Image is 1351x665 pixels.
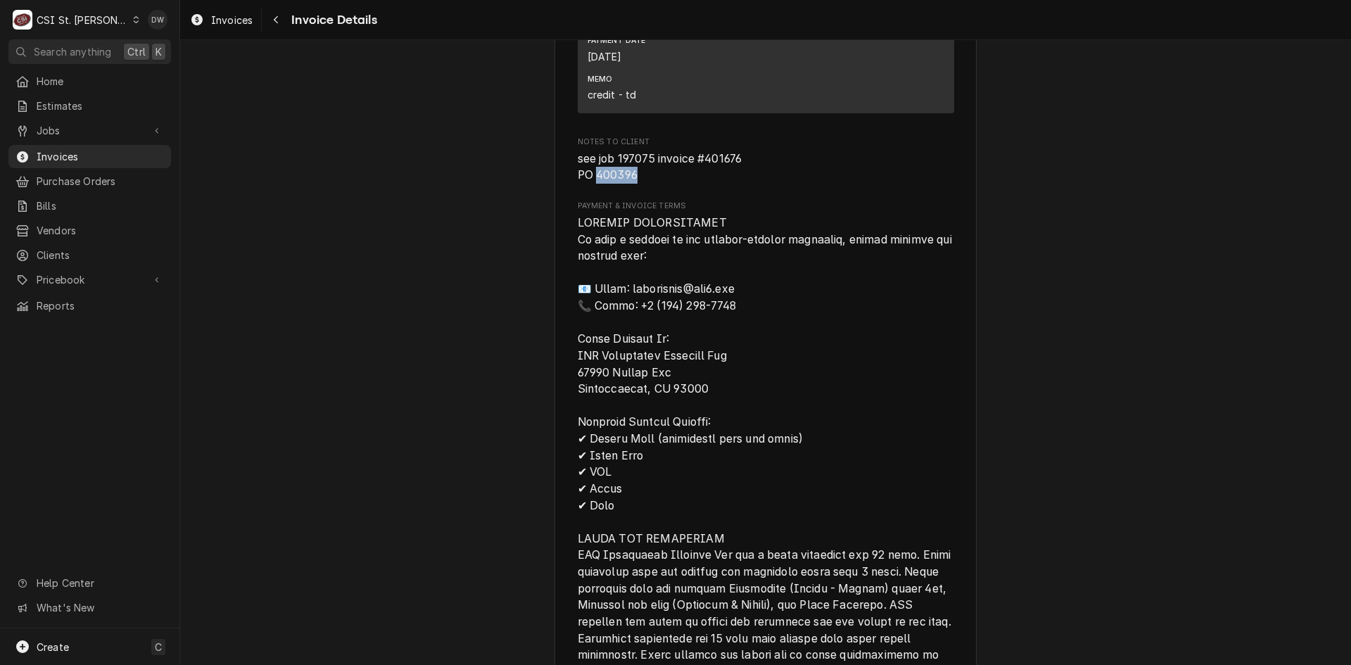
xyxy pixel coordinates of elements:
[148,10,167,30] div: Dyane Weber's Avatar
[578,201,954,212] span: Payment & Invoice Terms
[578,137,954,184] div: Notes to Client
[37,74,164,89] span: Home
[588,35,646,46] div: Payment Date
[127,44,146,59] span: Ctrl
[8,70,171,93] a: Home
[37,298,164,313] span: Reports
[37,174,164,189] span: Purchase Orders
[8,119,171,142] a: Go to Jobs
[265,8,287,31] button: Navigate back
[13,10,32,30] div: C
[13,10,32,30] div: CSI St. Louis's Avatar
[8,294,171,317] a: Reports
[37,13,128,27] div: CSI St. [PERSON_NAME]
[578,137,954,148] span: Notes to Client
[588,87,637,102] div: credit - td
[8,243,171,267] a: Clients
[37,198,164,213] span: Bills
[211,13,253,27] span: Invoices
[8,39,171,64] button: Search anythingCtrlK
[8,194,171,217] a: Bills
[184,8,258,32] a: Invoices
[588,74,613,85] div: Memo
[588,35,646,63] div: Payment Date
[8,94,171,118] a: Estimates
[8,170,171,193] a: Purchase Orders
[8,268,171,291] a: Go to Pricebook
[578,151,954,184] span: Notes to Client
[37,576,163,590] span: Help Center
[37,248,164,262] span: Clients
[155,640,162,654] span: C
[37,149,164,164] span: Invoices
[8,219,171,242] a: Vendors
[8,145,171,168] a: Invoices
[34,44,111,59] span: Search anything
[37,600,163,615] span: What's New
[8,571,171,595] a: Go to Help Center
[8,596,171,619] a: Go to What's New
[148,10,167,30] div: DW
[578,152,742,182] span: see job 197075 invoice #401676 PO 400396
[588,49,622,64] div: Payment Date
[287,11,376,30] span: Invoice Details
[37,272,143,287] span: Pricebook
[37,223,164,238] span: Vendors
[37,99,164,113] span: Estimates
[156,44,162,59] span: K
[37,641,69,653] span: Create
[37,123,143,138] span: Jobs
